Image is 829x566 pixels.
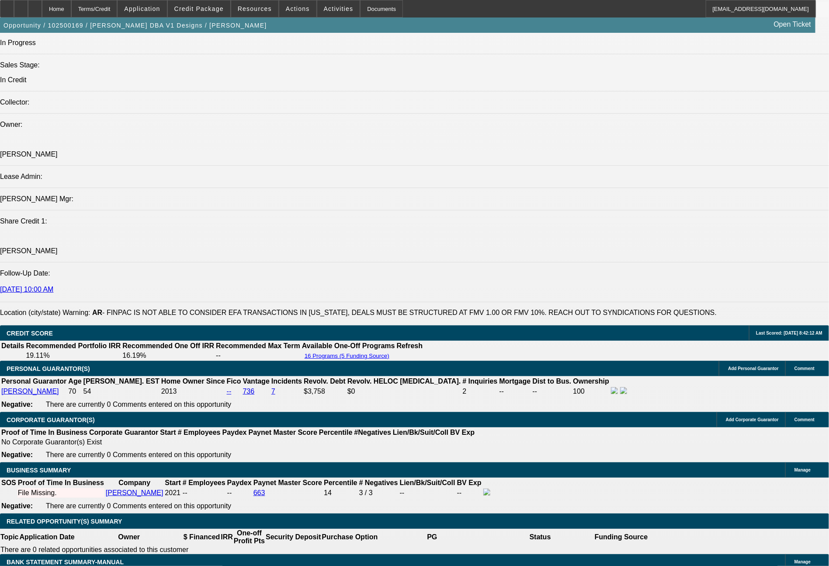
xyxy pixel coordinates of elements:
[347,387,461,396] td: $0
[594,529,649,545] th: Funding Source
[183,489,187,496] span: --
[46,502,231,510] span: There are currently 0 Comments entered on this opportunity
[462,377,497,385] b: # Inquiries
[7,518,122,525] span: RELATED OPPORTUNITY(S) SUMMARY
[359,489,398,497] div: 3 / 3
[17,479,104,487] th: Proof of Time In Business
[68,377,81,385] b: Age
[396,342,423,350] th: Refresh
[1,438,479,447] td: No Corporate Guarantor(s) Exist
[222,429,247,436] b: Paydex
[75,529,183,545] th: Owner
[19,529,75,545] th: Application Date
[532,387,572,396] td: --
[324,5,354,12] span: Activities
[399,488,456,498] td: --
[347,377,461,385] b: Revolv. HELOC [MEDICAL_DATA].
[7,559,124,566] span: BANK STATEMENT SUMMARY-MANUAL
[462,387,498,396] td: 2
[533,377,572,385] b: Dist to Bus.
[7,365,90,372] span: PERSONAL GUARANTOR(S)
[227,488,252,498] td: --
[1,342,24,350] th: Details
[1,388,59,395] a: [PERSON_NAME]
[324,489,357,497] div: 14
[794,468,811,472] span: Manage
[231,0,278,17] button: Resources
[756,331,822,335] span: Last Scored: [DATE] 8:42:12 AM
[253,489,265,496] a: 663
[499,377,531,385] b: Mortgage
[118,479,150,486] b: Company
[279,0,316,17] button: Actions
[215,342,301,350] th: Recommended Max Term
[457,479,482,486] b: BV Exp
[215,351,301,360] td: --
[83,377,160,385] b: [PERSON_NAME]. EST
[227,479,252,486] b: Paydex
[572,387,610,396] td: 100
[178,429,221,436] b: # Employees
[106,489,163,496] a: [PERSON_NAME]
[457,488,482,498] td: --
[227,388,232,395] a: --
[286,5,310,12] span: Actions
[3,22,267,29] span: Opportunity / 102500169 / [PERSON_NAME] DBA V1 Designs / [PERSON_NAME]
[303,387,346,396] td: $3,758
[324,479,357,486] b: Percentile
[92,309,102,316] b: AR
[1,451,33,458] b: Negative:
[573,377,609,385] b: Ownership
[359,479,398,486] b: # Negatives
[161,377,225,385] b: Home Owner Since
[183,479,225,486] b: # Employees
[160,429,176,436] b: Start
[354,429,392,436] b: #Negatives
[499,387,531,396] td: --
[400,479,455,486] b: Lien/Bk/Suit/Coll
[46,401,231,408] span: There are currently 0 Comments entered on this opportunity
[161,388,177,395] span: 2013
[319,429,352,436] b: Percentile
[83,387,160,396] td: 54
[243,388,255,395] a: 736
[238,5,272,12] span: Resources
[304,377,346,385] b: Revolv. Debt
[118,0,166,17] button: Application
[483,489,490,496] img: facebook-icon.png
[165,479,180,486] b: Start
[611,387,618,394] img: facebook-icon.png
[317,0,360,17] button: Activities
[89,429,158,436] b: Corporate Guarantor
[620,387,627,394] img: linkedin-icon.png
[7,416,95,423] span: CORPORATE GUARANTOR(S)
[271,388,275,395] a: 7
[265,529,321,545] th: Security Deposit
[378,529,486,545] th: PG
[249,429,317,436] b: Paynet Master Score
[726,417,779,422] span: Add Corporate Guarantor
[7,467,71,474] span: BUSINESS SUMMARY
[220,529,233,545] th: IRR
[794,417,815,422] span: Comment
[164,488,181,498] td: 2021
[122,342,215,350] th: Recommended One Off IRR
[253,479,322,486] b: Paynet Master Score
[728,366,779,371] span: Add Personal Guarantor
[25,342,121,350] th: Recommended Portfolio IRR
[122,351,215,360] td: 16.19%
[271,377,302,385] b: Incidents
[1,401,33,408] b: Negative:
[25,351,121,360] td: 19.11%
[302,352,392,360] button: 16 Programs (5 Funding Source)
[124,5,160,12] span: Application
[7,330,53,337] span: CREDIT SCORE
[174,5,224,12] span: Credit Package
[393,429,448,436] b: Lien/Bk/Suit/Coll
[18,489,104,497] div: File Missing.
[233,529,265,545] th: One-off Profit Pts
[770,17,815,32] a: Open Ticket
[794,366,815,371] span: Comment
[1,377,66,385] b: Personal Guarantor
[1,502,33,510] b: Negative:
